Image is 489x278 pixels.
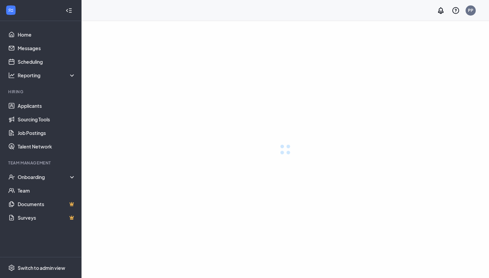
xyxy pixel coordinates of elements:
[468,7,473,13] div: PP
[18,28,76,41] a: Home
[66,7,72,14] svg: Collapse
[8,174,15,180] svg: UserCheck
[18,197,76,211] a: DocumentsCrown
[18,99,76,113] a: Applicants
[8,89,74,95] div: Hiring
[18,264,65,271] div: Switch to admin view
[18,184,76,197] a: Team
[18,72,76,79] div: Reporting
[8,160,74,166] div: Team Management
[452,6,460,15] svg: QuestionInfo
[18,140,76,153] a: Talent Network
[18,113,76,126] a: Sourcing Tools
[437,6,445,15] svg: Notifications
[8,264,15,271] svg: Settings
[18,211,76,224] a: SurveysCrown
[18,174,76,180] div: Onboarding
[18,55,76,68] a: Scheduling
[7,7,14,14] svg: WorkstreamLogo
[18,126,76,140] a: Job Postings
[8,72,15,79] svg: Analysis
[18,41,76,55] a: Messages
